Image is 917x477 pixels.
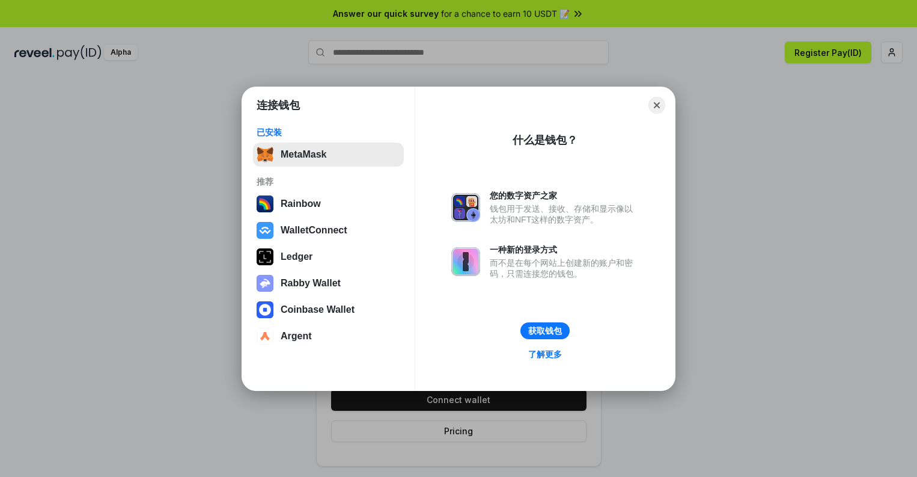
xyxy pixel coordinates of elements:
button: Rainbow [253,192,404,216]
button: Argent [253,324,404,348]
img: svg+xml,%3Csvg%20width%3D%2228%22%20height%3D%2228%22%20viewBox%3D%220%200%2028%2028%22%20fill%3D... [257,222,273,239]
button: MetaMask [253,143,404,167]
button: Rabby Wallet [253,271,404,295]
button: Ledger [253,245,404,269]
div: Rainbow [281,198,321,209]
img: svg+xml,%3Csvg%20fill%3D%22none%22%20height%3D%2233%22%20viewBox%3D%220%200%2035%2033%22%20width%... [257,146,273,163]
img: svg+xml,%3Csvg%20width%3D%2228%22%20height%3D%2228%22%20viewBox%3D%220%200%2028%2028%22%20fill%3D... [257,328,273,345]
div: 钱包用于发送、接收、存储和显示像以太坊和NFT这样的数字资产。 [490,203,639,225]
div: WalletConnect [281,225,347,236]
div: 什么是钱包？ [513,133,577,147]
div: Coinbase Wallet [281,304,355,315]
div: MetaMask [281,149,326,160]
img: svg+xml,%3Csvg%20xmlns%3D%22http%3A%2F%2Fwww.w3.org%2F2000%2Fsvg%22%20fill%3D%22none%22%20viewBox... [451,193,480,222]
button: Close [648,97,665,114]
img: svg+xml,%3Csvg%20width%3D%22120%22%20height%3D%22120%22%20viewBox%3D%220%200%20120%20120%22%20fil... [257,195,273,212]
div: 了解更多 [528,349,562,360]
h1: 连接钱包 [257,98,300,112]
div: Ledger [281,251,312,262]
a: 了解更多 [521,346,569,362]
button: Coinbase Wallet [253,298,404,322]
img: svg+xml,%3Csvg%20xmlns%3D%22http%3A%2F%2Fwww.w3.org%2F2000%2Fsvg%22%20fill%3D%22none%22%20viewBox... [257,275,273,292]
img: svg+xml,%3Csvg%20width%3D%2228%22%20height%3D%2228%22%20viewBox%3D%220%200%2028%2028%22%20fill%3D... [257,301,273,318]
div: 推荐 [257,176,400,187]
div: 一种新的登录方式 [490,244,639,255]
div: 获取钱包 [528,325,562,336]
img: svg+xml,%3Csvg%20xmlns%3D%22http%3A%2F%2Fwww.w3.org%2F2000%2Fsvg%22%20fill%3D%22none%22%20viewBox... [451,247,480,276]
div: 而不是在每个网站上创建新的账户和密码，只需连接您的钱包。 [490,257,639,279]
div: 已安装 [257,127,400,138]
div: 您的数字资产之家 [490,190,639,201]
button: WalletConnect [253,218,404,242]
button: 获取钱包 [520,322,570,339]
img: svg+xml,%3Csvg%20xmlns%3D%22http%3A%2F%2Fwww.w3.org%2F2000%2Fsvg%22%20width%3D%2228%22%20height%3... [257,248,273,265]
div: Rabby Wallet [281,278,341,289]
div: Argent [281,331,312,342]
